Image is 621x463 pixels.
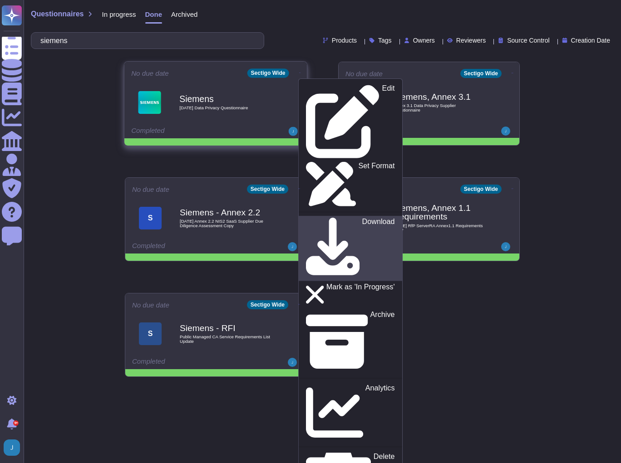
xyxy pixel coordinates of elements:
[359,162,395,206] p: Set Format
[288,358,297,367] img: user
[501,127,510,136] img: user
[501,242,510,251] img: user
[288,242,297,251] img: user
[365,385,395,441] p: Analytics
[31,10,84,18] span: Questionnaires
[180,208,271,217] b: Siemens - Annex 2.2
[132,186,169,193] span: No due date
[460,69,502,78] div: Sectigo Wide
[413,37,435,44] span: Owners
[460,185,502,194] div: Sectigo Wide
[247,185,288,194] div: Sectigo Wide
[299,83,402,160] a: Edit
[299,309,402,375] a: Archive
[139,207,162,229] div: S
[132,302,169,308] span: No due date
[247,300,288,309] div: Sectigo Wide
[131,70,169,77] span: No due date
[180,219,271,228] span: [DATE] Annex 2.2 NIS2 SaaS Supplier Due Diligence Assessment Copy
[132,242,243,251] div: Completed
[362,218,395,279] p: Download
[13,420,19,426] div: 9+
[247,68,289,78] div: Sectigo Wide
[345,70,383,77] span: No due date
[132,358,243,367] div: Completed
[326,283,395,307] p: Mark as 'In Progress'
[179,106,271,110] span: [DATE] Data Privacy Questionnaire
[145,11,163,18] span: Done
[299,216,402,281] a: Download
[179,94,271,103] b: Siemens
[507,37,549,44] span: Source Control
[332,37,357,44] span: Products
[4,439,20,456] img: user
[571,37,610,44] span: Creation Date
[299,382,402,443] a: Analytics
[393,224,484,232] span: [DATE] RfP ServerRA Annex1.1 Requirements Copy
[370,311,395,373] p: Archive
[102,11,136,18] span: In progress
[393,93,484,101] b: Siemens, Annex 3.1
[2,438,26,458] button: user
[180,335,271,343] span: Public Managed CA Service Requirements List Update
[456,37,486,44] span: Reviewers
[138,91,161,114] img: Logo
[299,281,402,309] a: Mark as 'In Progress'
[139,322,162,345] div: S
[131,127,244,136] div: Completed
[36,33,255,49] input: Search by keywords
[393,204,484,221] b: Siemens, Annex 1.1 Requirements
[171,11,197,18] span: Archived
[378,37,392,44] span: Tags
[180,324,271,332] b: Siemens - RFI
[289,127,298,136] img: user
[299,160,402,208] a: Set Format
[382,85,395,158] p: Edit
[393,103,484,112] span: Annex 3.1 Data Privacy Supplier Questionnaire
